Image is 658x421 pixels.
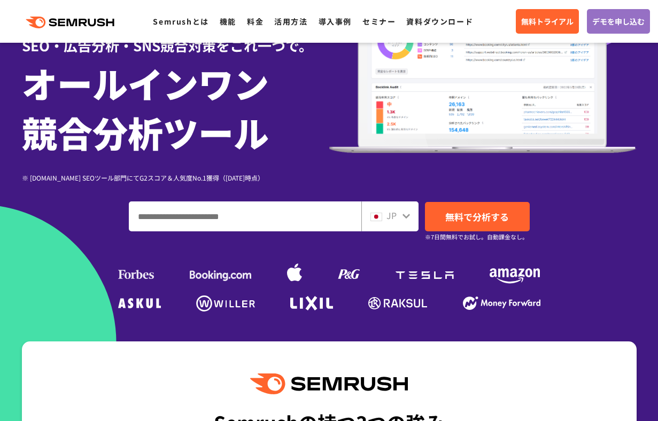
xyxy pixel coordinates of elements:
a: 機能 [220,16,236,27]
a: 資料ダウンロード [406,16,473,27]
small: ※7日間無料でお試し。自動課金なし。 [425,232,528,242]
a: 活用方法 [274,16,307,27]
a: デモを申し込む [587,9,650,34]
span: 無料トライアル [521,15,574,27]
a: 無料トライアル [516,9,579,34]
a: セミナー [362,16,396,27]
h1: オールインワン 競合分析ツール [22,58,329,157]
span: JP [386,209,397,222]
a: Semrushとは [153,16,208,27]
input: ドメイン、キーワードまたはURLを入力してください [129,202,361,231]
a: 料金 [247,16,264,27]
span: 無料で分析する [445,210,509,223]
div: ※ [DOMAIN_NAME] SEOツール部門にてG2スコア＆人気度No.1獲得（[DATE]時点） [22,173,329,183]
a: 導入事例 [319,16,352,27]
span: デモを申し込む [592,15,645,27]
img: Semrush [250,373,407,394]
a: 無料で分析する [425,202,530,231]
